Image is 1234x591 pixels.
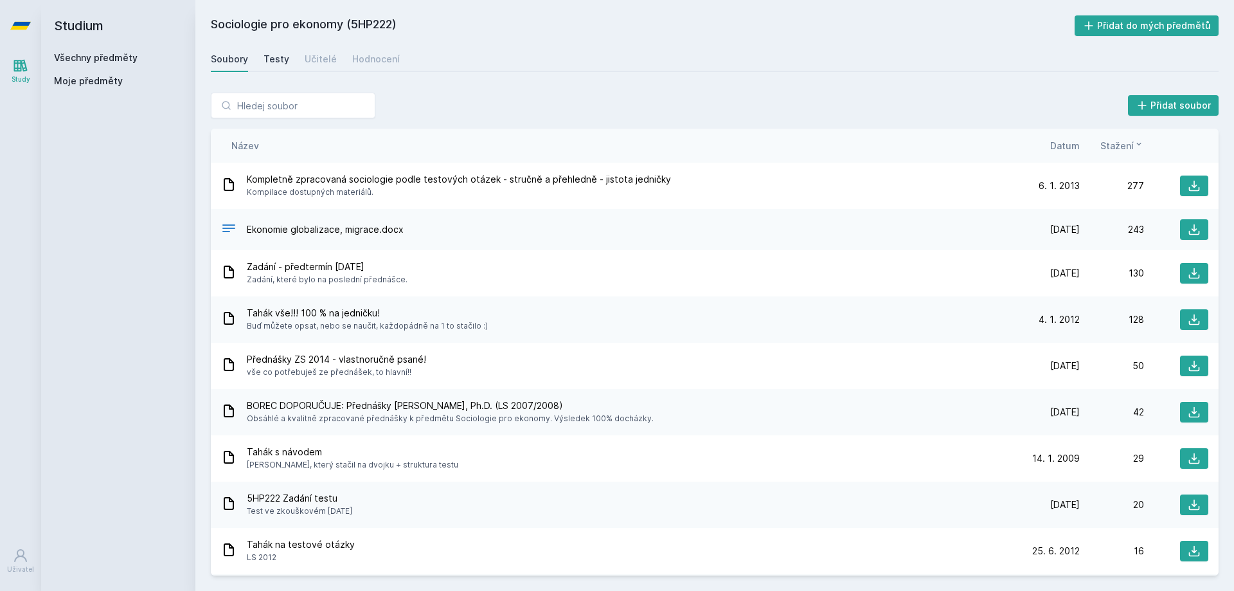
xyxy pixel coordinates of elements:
[1039,179,1080,192] span: 6. 1. 2013
[54,52,138,63] a: Všechny předměty
[1050,223,1080,236] span: [DATE]
[1080,223,1144,236] div: 243
[211,15,1075,36] h2: Sociologie pro ekonomy (5HP222)
[231,139,259,152] button: Název
[264,53,289,66] div: Testy
[1032,452,1080,465] span: 14. 1. 2009
[1050,498,1080,511] span: [DATE]
[211,46,248,72] a: Soubory
[247,320,488,332] span: Buď můžete opsat, nebo se naučit, každopádně na 1 to stačilo :)
[352,46,400,72] a: Hodnocení
[1050,139,1080,152] button: Datum
[247,492,352,505] span: 5HP222 Zadání testu
[1080,545,1144,558] div: 16
[352,53,400,66] div: Hodnocení
[1080,406,1144,419] div: 42
[247,459,458,471] span: [PERSON_NAME], který stačil na dvojku + struktura testu
[54,75,123,87] span: Moje předměty
[247,446,458,459] span: Tahák s návodem
[1039,313,1080,326] span: 4. 1. 2012
[1080,313,1144,326] div: 128
[211,93,375,118] input: Hledej soubor
[1080,452,1144,465] div: 29
[247,273,407,286] span: Zadání, které bylo na poslední přednášce.
[3,51,39,91] a: Study
[247,186,671,199] span: Kompilace dostupných materiálů.
[247,366,426,379] span: vše co potřebuješ ze přednášek, to hlavní!!
[1100,139,1134,152] span: Stažení
[221,221,237,239] div: DOCX
[247,412,654,425] span: Obsáhlé a kvalitně zpracované přednášky k předmětu Sociologie pro ekonomy. Výsledek 100% docházky.
[1050,359,1080,372] span: [DATE]
[1080,267,1144,280] div: 130
[1080,498,1144,511] div: 20
[3,541,39,581] a: Uživatel
[1050,406,1080,419] span: [DATE]
[247,223,404,236] span: Ekonomie globalizace, migrace.docx
[1050,267,1080,280] span: [DATE]
[1080,179,1144,192] div: 277
[305,46,337,72] a: Učitelé
[1128,95,1219,116] button: Přidat soubor
[247,538,355,551] span: Tahák na testové otázky
[247,399,654,412] span: BOREC DOPORUČUJE: Přednášky [PERSON_NAME], Ph.D. (LS 2007/2008)
[1080,359,1144,372] div: 50
[211,53,248,66] div: Soubory
[247,307,488,320] span: Tahák vše!!! 100 % na jedničku!
[1075,15,1219,36] button: Přidat do mých předmětů
[264,46,289,72] a: Testy
[247,260,407,273] span: Zadání - předtermín [DATE]
[247,551,355,564] span: LS 2012
[12,75,30,84] div: Study
[1100,139,1144,152] button: Stažení
[247,173,671,186] span: Kompletně zpracovaná sociologie podle testových otázek - stručně a přehledně - jistota jedničky
[7,565,34,574] div: Uživatel
[305,53,337,66] div: Učitelé
[247,353,426,366] span: Přednášky ZS 2014 - vlastnoručně psané!
[1032,545,1080,558] span: 25. 6. 2012
[247,505,352,518] span: Test ve zkouškovém [DATE]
